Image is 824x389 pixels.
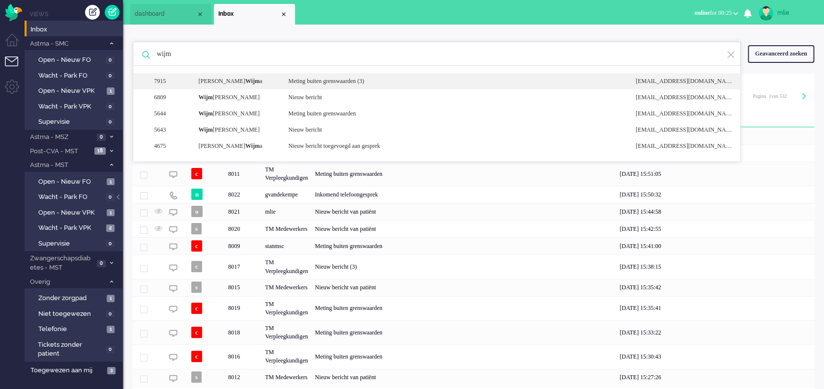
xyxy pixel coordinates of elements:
[29,176,122,187] a: Open - Nieuw FO 1
[169,243,177,251] img: ic_chat_grey.svg
[29,39,105,49] span: Astma - SMC
[191,126,281,134] div: [PERSON_NAME]
[97,260,106,267] span: 0
[262,203,311,220] div: mlie
[169,353,177,361] img: ic_chat_grey.svg
[169,284,177,293] img: ic_chat_grey.svg
[191,77,281,85] div: [PERSON_NAME] a
[106,118,115,126] span: 0
[38,340,103,359] span: Tickets zonder patient
[616,344,814,368] div: [DATE] 15:30:43
[281,77,628,85] div: Meting buiten grenswaarden (3)
[133,237,814,254] div: 8009
[616,279,814,296] div: [DATE] 15:35:42
[225,237,262,254] div: 8009
[105,5,119,20] a: Quick Ticket
[133,203,814,220] div: 8021
[107,367,116,374] span: 3
[85,5,100,20] div: Creëer ticket
[169,208,177,217] img: ic_chat_grey.svg
[29,278,105,287] span: Overig
[29,24,123,34] a: Inbox
[38,177,104,187] span: Open - Nieuw FO
[694,9,709,16] span: online
[757,6,814,21] a: mlie
[191,142,281,150] div: [PERSON_NAME] a
[29,292,122,303] a: Zonder zorgpad 1
[777,8,814,18] div: mlie
[281,110,628,118] div: Meting buiten grenswaarden
[262,220,311,237] div: TM Medewerkers
[726,50,735,59] img: ic-exit.svg
[281,126,628,134] div: Nieuw bericht
[628,93,736,102] div: [EMAIL_ADDRESS][DOMAIN_NAME]
[29,85,122,96] a: Open - Nieuw VPK 1
[262,344,311,368] div: TM Verpleegkundigen
[616,296,814,320] div: [DATE] 15:35:41
[38,56,103,65] span: Open - Nieuw FO
[133,279,814,296] div: 8015
[133,254,814,278] div: 8017
[225,320,262,344] div: 8018
[218,10,280,18] span: Inbox
[281,93,628,102] div: Nieuw bericht
[38,208,104,218] span: Open - Nieuw VPK
[38,71,103,81] span: Wacht - Park FO
[149,126,191,134] div: 5643
[29,116,122,127] a: Supervisie 0
[245,142,260,149] b: Wijm
[616,369,814,386] div: [DATE] 15:27:26
[29,254,94,272] span: Zwangerschapsdiabetes - MST
[225,254,262,278] div: 8017
[311,162,616,186] div: Meting buiten grenswaarden
[94,147,106,155] span: 18
[262,254,311,278] div: TM Verpleegkundigen
[199,126,213,133] b: Wijm
[748,45,814,62] div: Geavanceerd zoeken
[30,25,123,34] span: Inbox
[5,4,22,21] img: flow_omnibird.svg
[169,225,177,234] img: ic_chat_grey.svg
[281,142,628,150] div: Nieuw bericht toegevoegd aan gesprek
[5,33,27,56] li: Dashboard menu
[169,264,177,272] img: ic_chat_grey.svg
[29,339,122,359] a: Tickets zonder patient 0
[149,93,191,102] div: 6809
[191,223,202,234] span: s
[106,56,115,64] span: 0
[262,186,311,203] div: gvandekempe
[135,10,196,18] span: dashboard
[311,237,616,254] div: Meting buiten grenswaarden
[191,168,202,179] span: c
[616,320,814,344] div: [DATE] 15:33:22
[106,310,115,318] span: 0
[191,351,202,362] span: c
[191,261,202,272] span: c
[133,220,814,237] div: 8020
[169,170,177,179] img: ic_chat_grey.svg
[191,327,202,338] span: c
[149,142,191,150] div: 4675
[628,142,736,150] div: [EMAIL_ADDRESS][DOMAIN_NAME]
[225,296,262,320] div: 8019
[38,294,104,303] span: Zonder zorgpad
[688,6,744,20] button: onlinefor 00:25
[616,186,814,203] div: [DATE] 15:50:32
[191,93,281,102] div: [PERSON_NAME]
[191,240,202,251] span: c
[133,186,814,203] div: 8022
[616,162,814,186] div: [DATE] 15:51:05
[106,346,115,353] span: 0
[106,72,115,80] span: 0
[169,191,177,199] img: ic_telephone_grey.svg
[38,117,103,127] span: Supervisie
[133,369,814,386] div: 8012
[311,320,616,344] div: Meting buiten grenswaarden
[766,93,771,100] input: Page
[628,126,736,134] div: [EMAIL_ADDRESS][DOMAIN_NAME]
[29,133,94,142] span: Astma - MSZ
[225,186,262,203] div: 8022
[130,4,211,25] li: Dashboard
[5,80,27,102] li: Admin menu
[29,10,123,18] li: Views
